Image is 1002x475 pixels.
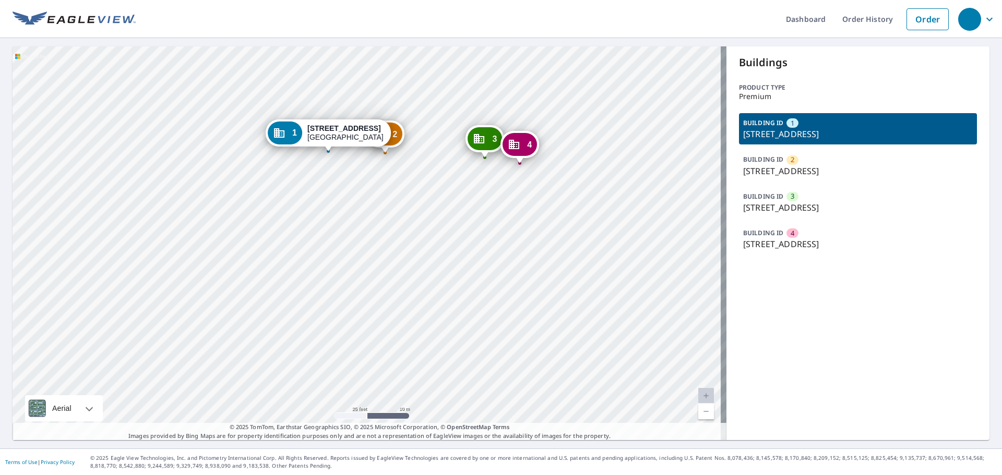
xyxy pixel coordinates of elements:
[307,124,384,142] div: [GEOGRAPHIC_DATA]
[739,83,977,92] p: Product type
[90,454,997,470] p: © 2025 Eagle View Technologies, Inc. and Pictometry International Corp. All Rights Reserved. Repo...
[791,228,794,238] span: 4
[492,135,497,143] span: 3
[447,423,491,431] a: OpenStreetMap
[698,404,714,419] a: Current Level 20, Zoom Out
[743,165,973,177] p: [STREET_ADDRESS]
[493,423,510,431] a: Terms
[743,192,783,201] p: BUILDING ID
[743,128,973,140] p: [STREET_ADDRESS]
[392,130,397,138] span: 2
[791,155,794,165] span: 2
[791,118,794,128] span: 1
[466,125,504,157] div: Dropped pin, building 3, Commercial property, 4854 E Baseline Rd Mesa, AZ 85206
[5,458,38,466] a: Terms of Use
[25,395,103,421] div: Aerial
[307,124,381,132] strong: [STREET_ADDRESS]
[743,228,783,237] p: BUILDING ID
[500,131,539,163] div: Dropped pin, building 4, Commercial property, 4854 E Baseline Rd Mesa, AZ 85206
[791,191,794,201] span: 3
[743,118,783,127] p: BUILDING ID
[5,459,75,465] p: |
[13,11,136,27] img: EV Logo
[292,129,297,137] span: 1
[739,92,977,101] p: Premium
[230,423,510,432] span: © 2025 TomTom, Earthstar Geographics SIO, © 2025 Microsoft Corporation, ©
[13,423,726,440] p: Images provided by Bing Maps are for property identification purposes only and are not a represen...
[41,458,75,466] a: Privacy Policy
[906,8,949,30] a: Order
[266,119,391,152] div: Dropped pin, building 1, Commercial property, 4854 E Baseline Rd Mesa, AZ 85206
[698,388,714,404] a: Current Level 20, Zoom In Disabled
[743,201,973,214] p: [STREET_ADDRESS]
[739,55,977,70] p: Buildings
[49,395,75,421] div: Aerial
[743,155,783,164] p: BUILDING ID
[743,238,973,250] p: [STREET_ADDRESS]
[527,141,532,149] span: 4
